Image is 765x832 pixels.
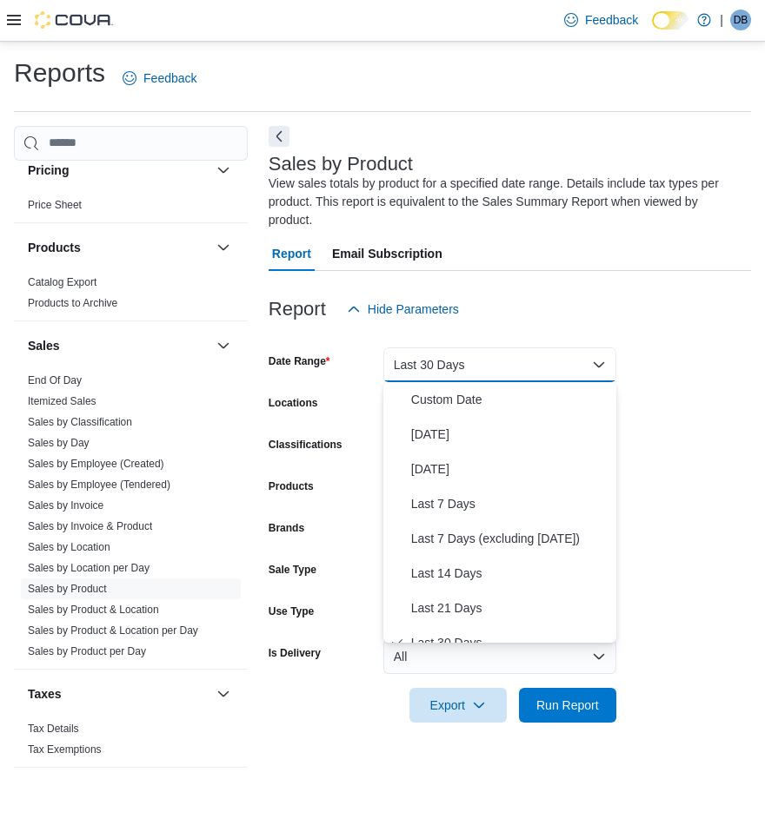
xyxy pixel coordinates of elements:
[14,718,248,767] div: Taxes
[269,604,314,618] label: Use Type
[28,162,69,179] h3: Pricing
[28,437,90,449] a: Sales by Day
[28,337,210,354] button: Sales
[28,624,198,637] span: Sales by Product & Location per Day
[28,458,164,470] a: Sales by Employee (Created)
[411,493,609,514] span: Last 7 Days
[28,457,164,471] span: Sales by Employee (Created)
[28,199,82,211] a: Price Sheet
[269,299,326,320] h3: Report
[411,598,609,618] span: Last 21 Days
[28,499,103,512] span: Sales by Invoice
[269,396,318,410] label: Locations
[28,541,110,553] a: Sales by Location
[14,195,248,222] div: Pricing
[383,639,616,674] button: All
[14,272,248,320] div: Products
[28,374,82,386] a: End Of Day
[213,160,234,181] button: Pricing
[28,239,210,256] button: Products
[28,373,82,387] span: End Of Day
[269,563,316,577] label: Sale Type
[28,743,102,756] a: Tax Exemptions
[28,162,210,179] button: Pricing
[28,722,79,736] span: Tax Details
[28,276,96,288] a: Catalog Export
[116,61,203,96] a: Feedback
[213,683,234,704] button: Taxes
[28,519,152,533] span: Sales by Invoice & Product
[411,528,609,549] span: Last 7 Days (excluding [DATE])
[28,337,60,354] h3: Sales
[28,723,79,735] a: Tax Details
[383,347,616,382] button: Last 30 Days
[269,154,413,175] h3: Sales by Product
[269,479,314,493] label: Products
[411,424,609,445] span: [DATE]
[28,562,150,574] a: Sales by Location per Day
[734,10,748,30] span: DB
[35,11,113,29] img: Cova
[536,697,599,714] span: Run Report
[14,370,248,669] div: Sales
[143,69,196,87] span: Feedback
[28,685,62,703] h3: Taxes
[28,685,210,703] button: Taxes
[368,300,459,318] span: Hide Parameters
[213,335,234,356] button: Sales
[332,236,442,271] span: Email Subscription
[557,3,645,37] a: Feedback
[28,416,132,428] a: Sales by Classification
[652,11,688,30] input: Dark Mode
[28,275,96,289] span: Catalog Export
[411,563,609,584] span: Last 14 Days
[28,561,150,575] span: Sales by Location per Day
[28,603,159,617] span: Sales by Product & Location
[383,382,616,643] div: Select listbox
[272,236,311,271] span: Report
[411,389,609,410] span: Custom Date
[28,239,81,256] h3: Products
[28,645,146,657] a: Sales by Product per Day
[585,11,638,29] span: Feedback
[340,292,466,327] button: Hide Parameters
[28,743,102,756] span: Tax Exemptions
[269,354,330,368] label: Date Range
[28,624,198,637] a: Sales by Product & Location per Day
[28,583,107,595] a: Sales by Product
[269,521,304,535] label: Brands
[14,56,105,90] h1: Reports
[213,237,234,258] button: Products
[269,175,742,229] div: View sales totals by product for a specified date range. Details include tax types per product. T...
[28,582,107,596] span: Sales by Product
[28,297,117,309] a: Products to Archive
[28,644,146,658] span: Sales by Product per Day
[28,604,159,616] a: Sales by Product & Location
[269,126,289,147] button: Next
[730,10,751,30] div: Dylan Bruck
[519,688,616,723] button: Run Report
[28,395,96,407] a: Itemized Sales
[28,478,170,492] span: Sales by Employee (Tendered)
[28,296,117,310] span: Products to Archive
[269,438,343,452] label: Classifications
[720,10,723,30] p: |
[28,499,103,512] a: Sales by Invoice
[28,436,90,450] span: Sales by Day
[28,198,82,212] span: Price Sheet
[409,688,507,723] button: Export
[420,688,496,723] span: Export
[28,415,132,429] span: Sales by Classification
[411,459,609,479] span: [DATE]
[269,646,321,660] label: Is Delivery
[28,520,152,532] a: Sales by Invoice & Product
[411,632,609,653] span: Last 30 Days
[28,479,170,491] a: Sales by Employee (Tendered)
